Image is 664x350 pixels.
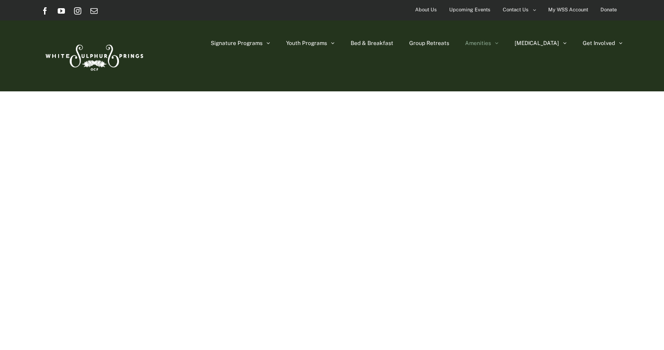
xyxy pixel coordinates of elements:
[351,20,393,66] a: Bed & Breakfast
[548,3,588,16] span: My WSS Account
[90,7,98,15] a: Email
[211,40,263,46] span: Signature Programs
[583,40,615,46] span: Get Involved
[58,7,65,15] a: YouTube
[286,20,335,66] a: Youth Programs
[41,35,146,77] img: White Sulphur Springs Logo
[211,20,623,66] nav: Main Menu
[515,20,567,66] a: [MEDICAL_DATA]
[415,3,437,16] span: About Us
[583,20,623,66] a: Get Involved
[351,40,393,46] span: Bed & Breakfast
[515,40,559,46] span: [MEDICAL_DATA]
[74,7,81,15] a: Instagram
[465,20,499,66] a: Amenities
[286,40,327,46] span: Youth Programs
[211,20,270,66] a: Signature Programs
[41,7,49,15] a: Facebook
[409,20,449,66] a: Group Retreats
[409,40,449,46] span: Group Retreats
[600,3,617,16] span: Donate
[503,3,529,16] span: Contact Us
[449,3,491,16] span: Upcoming Events
[465,40,491,46] span: Amenities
